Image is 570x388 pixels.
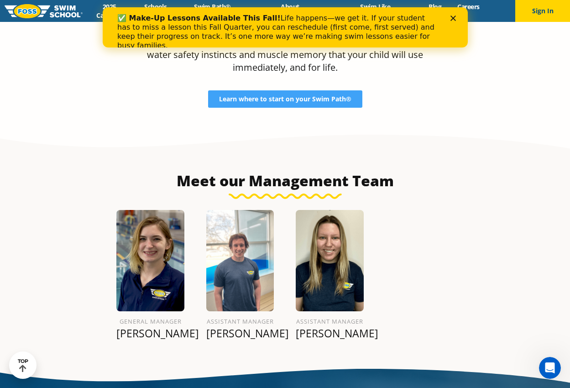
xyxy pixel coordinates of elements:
b: ✅ Make-Up Lessons Available This Fall! [15,6,178,15]
p: [PERSON_NAME] [206,327,274,340]
h6: Assistant Manager [296,316,364,327]
a: Learn where to start on your Swim Path® [208,90,362,108]
img: Scyler-Torrey.png [206,210,274,312]
p: [PERSON_NAME] [296,327,364,340]
div: Close [348,8,357,14]
a: Blog [421,2,450,11]
h3: Meet our Management Team [70,172,501,190]
a: Swim Path® Program [175,2,250,20]
span: at your local [PERSON_NAME][GEOGRAPHIC_DATA]. Our program ingrains water safety instincts and mus... [144,23,432,73]
h6: Assistant Manager [206,316,274,327]
iframe: Intercom live chat [539,357,561,379]
iframe: Intercom live chat banner [103,7,468,47]
img: FOSS Swim School Logo [5,4,83,18]
a: Swim Like [PERSON_NAME] [330,2,421,20]
div: TOP [18,358,28,372]
img: 1196351769191903.ABJCxEm34odXzgtRVbmb_height640.png [116,210,184,312]
img: Madison-Juergens.png [296,210,364,312]
div: Life happens—we get it. If your student has to miss a lesson this Fall Quarter, you can reschedul... [15,6,336,43]
a: 2025 Calendar [83,2,136,20]
a: Careers [450,2,487,11]
a: About [PERSON_NAME] [250,2,330,20]
p: [PERSON_NAME] [116,327,184,340]
a: Schools [136,2,175,11]
span: Learn where to start on your Swim Path® [219,96,351,102]
h6: General Manager [116,316,184,327]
